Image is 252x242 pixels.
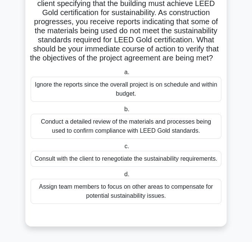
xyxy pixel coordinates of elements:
span: d. [124,171,129,177]
div: Assign team members to focus on other areas to compensate for potential sustainability issues. [31,179,221,204]
div: Ignore the reports since the overall project is on schedule and within budget. [31,77,221,102]
span: c. [124,143,129,149]
span: b. [124,106,129,112]
span: a. [124,69,129,75]
div: Conduct a detailed review of the materials and processes being used to confirm compliance with LE... [31,114,221,139]
div: Consult with the client to renegotiate the sustainability requirements. [31,151,221,167]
